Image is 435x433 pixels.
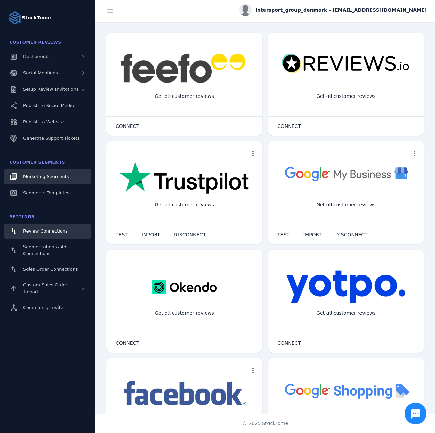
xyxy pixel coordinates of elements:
[10,160,65,165] span: Customer Segments
[242,420,288,427] span: © 2025 StackTome
[23,87,79,92] span: Setup Review Invitations
[271,336,308,350] button: CONNECT
[281,162,410,186] img: googlebusiness.png
[281,378,410,403] img: googleshopping.png
[311,87,381,105] div: Get all customer reviews
[10,40,61,45] span: Customer Reviews
[311,196,381,214] div: Get all customer reviews
[296,228,328,241] button: IMPORT
[120,53,249,83] img: feefo.png
[8,11,22,25] img: Logo image
[4,300,91,315] a: Community Invite
[4,185,91,200] a: Segments Templates
[141,232,160,237] span: IMPORT
[303,232,322,237] span: IMPORT
[109,119,146,133] button: CONNECT
[22,14,51,21] strong: StackTome
[116,341,139,345] span: CONNECT
[4,224,91,239] a: Review Connections
[246,363,260,377] button: more
[120,378,249,409] img: facebook.png
[4,240,91,260] a: Segmentation & Ads Connections
[149,87,220,105] div: Get all customer reviews
[4,262,91,277] a: Sales Order Connections
[4,169,91,184] a: Marketing Segments
[23,267,78,272] span: Sales Order Connections
[23,244,69,256] span: Segmentation & Ads Connections
[239,4,427,16] button: intersport_group_denmark - [EMAIL_ADDRESS][DOMAIN_NAME]
[149,304,220,322] div: Get all customer reviews
[23,54,50,59] span: Dashboards
[23,119,64,124] span: Publish to Website
[152,270,217,304] img: okendo.webp
[134,228,167,241] button: IMPORT
[23,174,69,179] span: Marketing Segments
[167,228,213,241] button: DISCONNECT
[408,147,421,160] button: more
[271,228,296,241] button: TEST
[174,232,206,237] span: DISCONNECT
[256,6,427,14] span: intersport_group_denmark - [EMAIL_ADDRESS][DOMAIN_NAME]
[109,336,146,350] button: CONNECT
[23,136,80,141] span: Generate Support Tickets
[10,214,34,219] span: Settings
[23,305,63,310] span: Community Invite
[23,190,69,195] span: Segments Templates
[286,270,406,304] img: yotpo.png
[311,304,381,322] div: Get all customer reviews
[306,413,386,431] div: Import Products from Google
[246,147,260,160] button: more
[239,4,252,16] img: profile.jpg
[328,228,374,241] button: DISCONNECT
[281,53,410,74] img: reviewsio.svg
[120,162,249,195] img: trustpilot.png
[277,232,289,237] span: TEST
[277,341,301,345] span: CONNECT
[271,119,308,133] button: CONNECT
[109,228,134,241] button: TEST
[277,124,301,129] span: CONNECT
[4,115,91,130] a: Publish to Website
[335,232,368,237] span: DISCONNECT
[116,232,128,237] span: TEST
[4,131,91,146] a: Generate Support Tickets
[23,282,67,294] span: Custom Sales Order Import
[4,98,91,113] a: Publish to Social Media
[23,103,74,108] span: Publish to Social Media
[23,228,68,234] span: Review Connections
[116,124,139,129] span: CONNECT
[23,70,58,75] span: Social Mentions
[149,196,220,214] div: Get all customer reviews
